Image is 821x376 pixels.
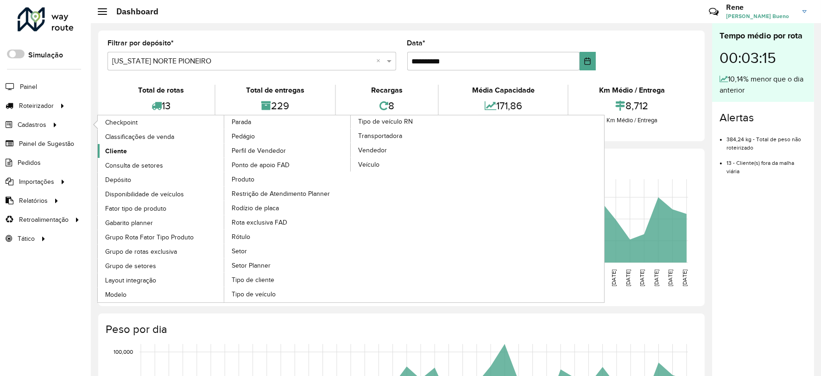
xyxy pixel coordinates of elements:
[105,132,174,142] span: Classificações de venda
[351,157,478,171] a: Veículo
[625,269,631,286] text: [DATE]
[720,74,807,96] div: 10,14% menor que o dia anterior
[571,96,693,116] div: 8,712
[218,85,333,96] div: Total de entregas
[105,261,156,271] span: Grupo de setores
[571,85,693,96] div: Km Médio / Entrega
[19,196,48,206] span: Relatórios
[107,6,158,17] h2: Dashboard
[114,349,133,355] text: 100,000
[667,269,673,286] text: [DATE]
[224,244,351,258] a: Setor
[98,230,225,244] a: Grupo Rota Fator Tipo Produto
[358,145,387,155] span: Vendedor
[106,323,695,336] h4: Peso por dia
[358,131,402,141] span: Transportadora
[105,276,156,285] span: Layout integração
[351,143,478,157] a: Vendedor
[218,96,333,116] div: 229
[98,288,225,301] a: Modelo
[726,128,807,152] li: 384,24 kg - Total de peso não roteirizado
[105,146,127,156] span: Cliente
[224,201,351,215] a: Rodízio de placa
[224,129,351,143] a: Pedágio
[232,175,254,184] span: Produto
[232,275,274,285] span: Tipo de cliente
[98,201,225,215] a: Fator tipo de produto
[611,269,617,286] text: [DATE]
[107,38,174,49] label: Filtrar por depósito
[720,111,807,125] h4: Alertas
[98,115,225,129] a: Checkpoint
[98,130,225,144] a: Classificações de venda
[358,117,413,126] span: Tipo de veículo RN
[726,152,807,175] li: 13 - Cliente(s) fora da malha viária
[407,38,426,49] label: Data
[110,85,212,96] div: Total de rotas
[720,30,807,42] div: Tempo médio por rota
[98,273,225,287] a: Layout integração
[224,172,351,186] a: Produto
[580,52,595,70] button: Choose Date
[98,115,351,302] a: Parada
[720,42,807,74] div: 00:03:15
[19,139,74,149] span: Painel de Sugestão
[232,232,250,242] span: Rótulo
[224,287,351,301] a: Tipo de veículo
[232,246,247,256] span: Setor
[232,117,251,127] span: Parada
[28,50,63,61] label: Simulação
[98,187,225,201] a: Disponibilidade de veículos
[682,269,688,286] text: [DATE]
[377,56,385,67] span: Clear all
[232,132,255,141] span: Pedágio
[98,259,225,273] a: Grupo de setores
[338,96,436,116] div: 8
[105,232,194,242] span: Grupo Rota Fator Tipo Produto
[105,189,184,199] span: Disponibilidade de veículos
[639,269,645,286] text: [DATE]
[224,215,351,229] a: Rota exclusiva FAD
[20,82,37,92] span: Painel
[726,12,796,20] span: [PERSON_NAME] Bueno
[224,187,351,201] a: Restrição de Atendimento Planner
[18,234,35,244] span: Tático
[98,173,225,187] a: Depósito
[224,144,351,157] a: Perfil de Vendedor
[19,215,69,225] span: Retroalimentação
[18,158,41,168] span: Pedidos
[98,216,225,230] a: Gabarito planner
[232,146,286,156] span: Perfil de Vendedor
[105,290,126,300] span: Modelo
[232,160,290,170] span: Ponto de apoio FAD
[105,204,166,213] span: Fator tipo de produto
[110,96,212,116] div: 13
[441,96,565,116] div: 171,86
[224,230,351,244] a: Rótulo
[224,158,351,172] a: Ponto de apoio FAD
[726,3,796,12] h3: Rene
[224,115,478,302] a: Tipo de veículo RN
[18,120,46,130] span: Cadastros
[19,101,54,111] span: Roteirizador
[105,161,163,170] span: Consulta de setores
[571,116,693,125] div: Km Médio / Entrega
[98,244,225,258] a: Grupo de rotas exclusiva
[19,177,54,187] span: Importações
[358,160,379,169] span: Veículo
[105,218,153,228] span: Gabarito planner
[232,203,279,213] span: Rodízio de placa
[704,2,724,22] a: Contato Rápido
[105,118,138,127] span: Checkpoint
[232,261,271,270] span: Setor Planner
[232,218,287,227] span: Rota exclusiva FAD
[232,189,330,199] span: Restrição de Atendimento Planner
[224,273,351,287] a: Tipo de cliente
[232,289,276,299] span: Tipo de veículo
[224,258,351,272] a: Setor Planner
[105,175,131,185] span: Depósito
[338,85,436,96] div: Recargas
[441,85,565,96] div: Média Capacidade
[98,144,225,158] a: Cliente
[351,129,478,143] a: Transportadora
